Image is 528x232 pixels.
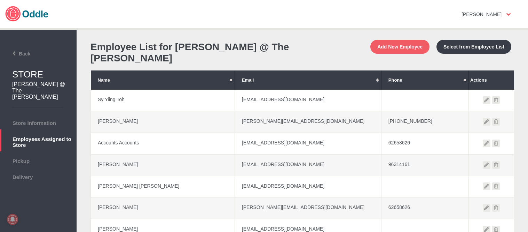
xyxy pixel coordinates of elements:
[235,70,381,90] th: Email: No sort applied, activate to apply an ascending sort
[242,77,374,83] div: Email
[12,81,66,100] h2: [PERSON_NAME] @ The [PERSON_NAME]
[235,176,381,197] td: [EMAIL_ADDRESS][DOMAIN_NAME]
[91,197,235,219] td: [PERSON_NAME]
[3,118,73,126] span: Store Information
[470,77,512,83] div: Actions
[381,154,468,176] td: 96314161
[91,70,235,90] th: Name: No sort applied, activate to apply an ascending sort
[506,13,511,16] img: user-option-arrow.png
[381,133,468,155] td: 62658626
[12,69,77,80] h1: STORE
[370,40,430,54] button: Add New Employee
[381,197,468,219] td: 62658626
[462,12,502,17] strong: [PERSON_NAME]
[235,111,381,133] td: [PERSON_NAME][EMAIL_ADDRESS][DOMAIN_NAME]
[235,90,381,111] td: [EMAIL_ADDRESS][DOMAIN_NAME]
[2,51,30,57] span: Back
[98,77,228,83] div: Name
[235,133,381,155] td: [EMAIL_ADDRESS][DOMAIN_NAME]
[235,197,381,219] td: [PERSON_NAME][EMAIL_ADDRESS][DOMAIN_NAME]
[469,70,514,90] th: Actions: No sort applied, sorting is disabled
[91,154,235,176] td: [PERSON_NAME]
[388,77,462,83] div: Phone
[91,133,235,155] td: Accounts Accounts
[91,90,235,111] td: Sy Yiing Toh
[3,134,73,148] span: Employees Assigned to Store
[90,42,299,64] h1: Employee List for [PERSON_NAME] @ The [PERSON_NAME]
[3,172,73,180] span: Delivery
[381,111,468,133] td: [PHONE_NUMBER]
[91,176,235,197] td: [PERSON_NAME] [PERSON_NAME]
[3,156,73,164] span: Pickup
[381,70,468,90] th: Phone: No sort applied, activate to apply an ascending sort
[436,40,511,54] button: Select from Employee List
[235,154,381,176] td: [EMAIL_ADDRESS][DOMAIN_NAME]
[91,111,235,133] td: [PERSON_NAME]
